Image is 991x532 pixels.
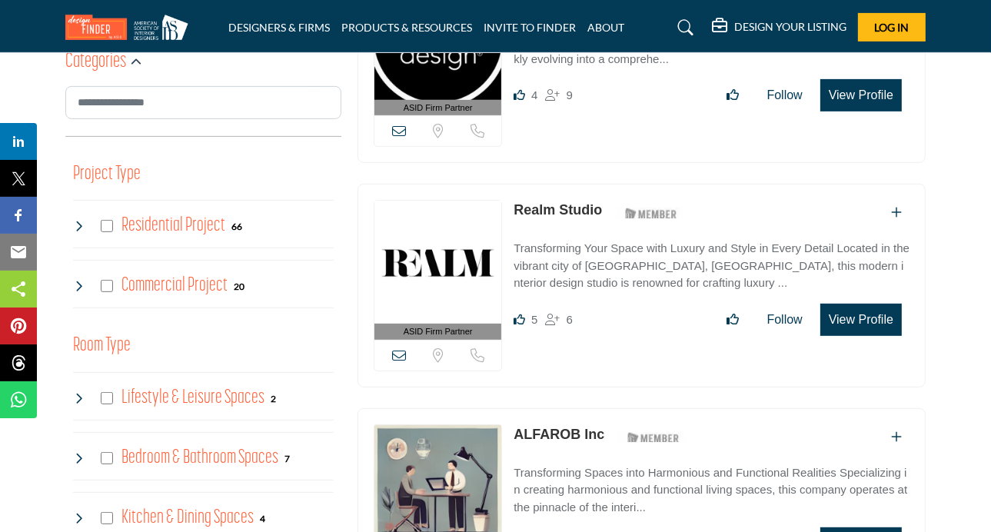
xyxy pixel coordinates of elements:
[234,279,244,293] div: 20 Results For Commercial Project
[567,88,573,101] span: 9
[875,21,910,34] span: Log In
[101,280,113,292] input: Select Commercial Project checkbox
[514,464,910,517] p: Transforming Spaces into Harmonious and Functional Realities Specializing in creating harmonious ...
[757,304,813,335] button: Follow
[820,79,902,111] button: View Profile
[717,304,750,335] button: Like listing
[514,455,910,517] a: Transforming Spaces into Harmonious and Functional Realities Specializing in creating harmonious ...
[514,200,602,221] p: Realm Studio
[587,21,624,34] a: ABOUT
[514,89,525,101] i: Likes
[404,101,473,115] span: ASID Firm Partner
[65,86,341,119] input: Search Category
[619,428,688,447] img: ASID Members Badge Icon
[546,311,573,329] div: Followers
[231,219,242,233] div: 66 Results For Residential Project
[101,220,113,232] input: Select Residential Project checkbox
[531,88,537,101] span: 4
[820,304,902,336] button: View Profile
[231,221,242,232] b: 66
[514,231,910,292] a: Transforming Your Space with Luxury and Style in Every Detail Located in the vibrant city of [GEO...
[617,204,686,223] img: ASID Members Badge Icon
[234,281,244,292] b: 20
[121,212,225,239] h4: Residential Project: Types of projects range from simple residential renovations to highly comple...
[65,48,126,76] h2: Categories
[73,160,141,189] button: Project Type
[891,431,902,444] a: Add To List
[121,504,254,531] h4: Kitchen & Dining Spaces: Kitchen & Dining Spaces
[567,313,573,326] span: 6
[712,18,846,37] div: DESIGN YOUR LISTING
[514,202,602,218] a: Realm Studio
[65,15,196,40] img: Site Logo
[404,325,473,338] span: ASID Firm Partner
[757,80,813,111] button: Follow
[546,86,573,105] div: Followers
[663,15,704,40] a: Search
[374,201,501,340] a: ASID Firm Partner
[284,454,290,464] b: 7
[260,514,265,524] b: 4
[271,391,276,405] div: 2 Results For Lifestyle & Leisure Spaces
[73,331,131,361] button: Room Type
[734,20,846,34] h5: DESIGN YOUR LISTING
[228,21,330,34] a: DESIGNERS & FIRMS
[514,427,604,442] a: ALFAROB Inc
[717,80,750,111] button: Like listing
[484,21,576,34] a: INVITE TO FINDER
[101,512,113,524] input: Select Kitchen & Dining Spaces checkbox
[121,272,228,299] h4: Commercial Project: Involve the design, construction, or renovation of spaces used for business p...
[284,451,290,465] div: 7 Results For Bedroom & Bathroom Spaces
[858,13,926,42] button: Log In
[101,452,113,464] input: Select Bedroom & Bathroom Spaces checkbox
[374,201,501,324] img: Realm Studio
[341,21,472,34] a: PRODUCTS & RESOURCES
[514,240,910,292] p: Transforming Your Space with Luxury and Style in Every Detail Located in the vibrant city of [GEO...
[260,511,265,525] div: 4 Results For Kitchen & Dining Spaces
[271,394,276,404] b: 2
[514,424,604,445] p: ALFAROB Inc
[121,444,278,471] h4: Bedroom & Bathroom Spaces: Bedroom & Bathroom Spaces
[514,314,525,325] i: Likes
[531,313,537,326] span: 5
[891,206,902,219] a: Add To List
[121,384,264,411] h4: Lifestyle & Leisure Spaces: Lifestyle & Leisure Spaces
[101,392,113,404] input: Select Lifestyle & Leisure Spaces checkbox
